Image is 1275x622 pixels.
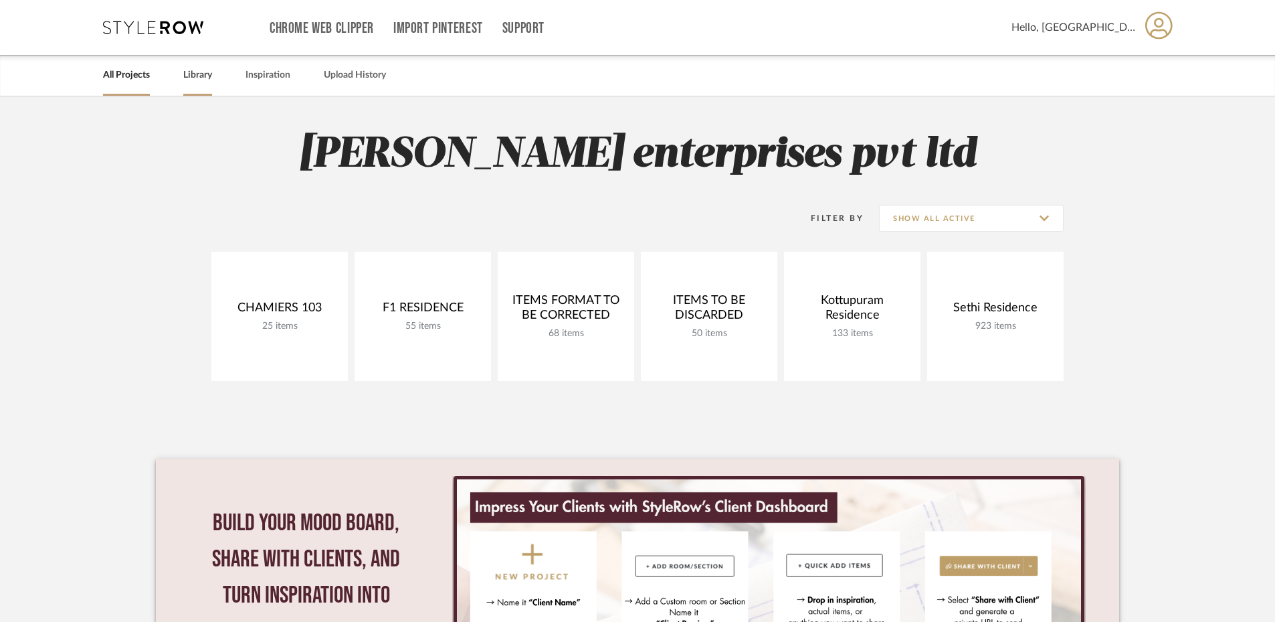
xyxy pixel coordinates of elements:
div: Filter By [793,212,864,225]
div: F1 RESIDENCE [365,301,480,321]
a: Inspiration [246,66,290,84]
div: ITEMS FORMAT TO BE CORRECTED [508,293,623,328]
h2: [PERSON_NAME] enterprises pvt ltd [156,130,1119,180]
div: CHAMIERS 103 [222,301,337,321]
a: Import Pinterest [393,23,483,34]
a: Chrome Web Clipper [270,23,374,34]
span: Hello, [GEOGRAPHIC_DATA] [1011,19,1135,35]
div: Sethi Residence [938,301,1053,321]
div: Kottupuram Residence [795,293,910,328]
div: 923 items [938,321,1053,332]
div: 50 items [652,328,767,339]
div: 133 items [795,328,910,339]
div: 25 items [222,321,337,332]
a: Upload History [324,66,386,84]
a: Library [183,66,212,84]
a: Support [502,23,545,34]
a: All Projects [103,66,150,84]
div: 68 items [508,328,623,339]
div: 55 items [365,321,480,332]
div: ITEMS TO BE DISCARDED [652,293,767,328]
